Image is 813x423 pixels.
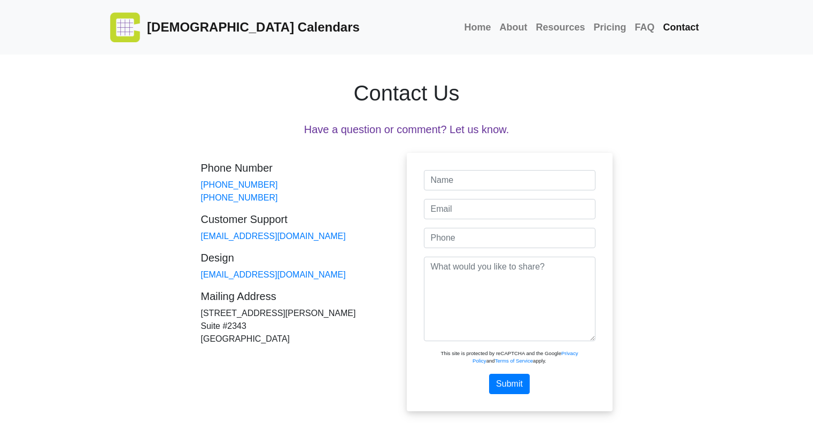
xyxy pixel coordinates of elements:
input: Phone [424,228,595,248]
img: logo.png [110,12,140,42]
input: Name [424,170,595,190]
h5: Customer Support [201,213,407,226]
input: Email [424,199,595,219]
a: FAQ [630,16,659,39]
a: [PHONE_NUMBER] [201,193,278,202]
a: [EMAIL_ADDRESS][DOMAIN_NAME] [201,232,346,241]
a: [EMAIL_ADDRESS][DOMAIN_NAME] [201,270,346,279]
a: Privacy Policy [473,350,578,364]
a: Contact [659,16,703,39]
a: Home [460,16,495,39]
h5: Phone Number [201,161,407,174]
button: Submit [489,374,530,394]
span: [DEMOGRAPHIC_DATA] Calendars [143,20,360,34]
h1: Contact Us [201,80,613,106]
h5: Have a question or comment? Let us know. [201,123,613,136]
a: Resources [531,16,589,39]
a: About [495,16,531,39]
a: [PHONE_NUMBER] [201,180,278,189]
h5: Design [201,251,407,264]
div: This site is protected by reCAPTCHA and the Google and apply. [424,350,595,365]
a: Terms of Service [495,358,533,364]
a: [DEMOGRAPHIC_DATA] Calendars [110,4,360,50]
a: Pricing [589,16,630,39]
div: [STREET_ADDRESS][PERSON_NAME] Suite #2343 [GEOGRAPHIC_DATA] [201,153,407,354]
h5: Mailing Address [201,290,407,303]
